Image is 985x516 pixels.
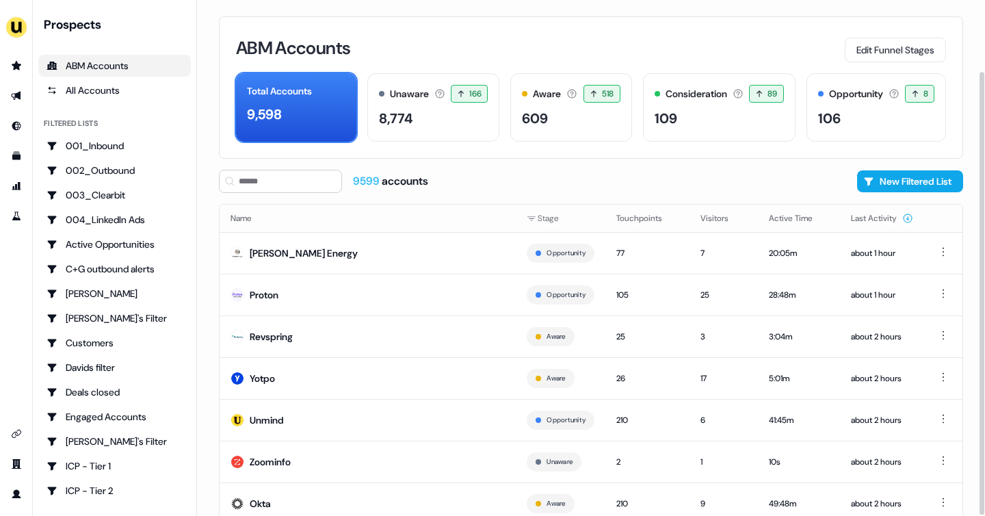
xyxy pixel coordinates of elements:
div: Davids filter [47,361,183,374]
div: Active Opportunities [47,237,183,251]
div: 3:04m [769,330,829,344]
span: 8 [923,87,928,101]
a: Go to ICP - Tier 2 [38,480,191,502]
a: Go to Charlotte's Filter [38,307,191,329]
div: Unaware [390,87,429,101]
div: [PERSON_NAME] Energy [250,246,358,260]
button: Opportunity [547,289,586,301]
div: Zoominfo [250,455,291,469]
div: 6 [700,413,747,427]
th: Name [220,205,516,232]
div: 9,598 [247,104,282,125]
div: 002_Outbound [47,164,183,177]
a: Go to 001_Inbound [38,135,191,157]
div: 5:01m [769,372,829,385]
div: about 2 hours [851,372,913,385]
div: Stage [527,211,594,225]
div: about 1 hour [851,246,913,260]
button: Opportunity [547,247,586,259]
div: 001_Inbound [47,139,183,153]
button: Aware [547,498,565,510]
div: [PERSON_NAME] [47,287,183,300]
a: Go to attribution [5,175,27,197]
button: Touchpoints [616,206,679,231]
a: Go to Deals closed [38,381,191,403]
a: Go to ICP - Tier 1 [38,455,191,477]
span: 518 [602,87,614,101]
button: Aware [547,331,565,343]
a: Go to prospects [5,55,27,77]
a: Go to Inbound [5,115,27,137]
div: 25 [616,330,679,344]
button: Active Time [769,206,829,231]
a: All accounts [38,79,191,101]
div: 77 [616,246,679,260]
h3: ABM Accounts [236,39,350,57]
div: Unmind [250,413,284,427]
a: Go to 004_LinkedIn Ads [38,209,191,231]
a: Go to Davids filter [38,357,191,378]
button: Edit Funnel Stages [845,38,946,62]
div: about 2 hours [851,497,913,511]
div: 609 [522,108,548,129]
div: [PERSON_NAME]'s Filter [47,311,183,325]
div: 210 [616,497,679,511]
button: Unaware [547,456,573,468]
div: C+G outbound alerts [47,262,183,276]
button: Visitors [700,206,745,231]
button: Opportunity [547,414,586,426]
div: 8,774 [379,108,413,129]
a: Go to 002_Outbound [38,159,191,181]
div: 3 [700,330,747,344]
div: 10s [769,455,829,469]
div: 17 [700,372,747,385]
div: about 2 hours [851,413,913,427]
div: Consideration [666,87,727,101]
span: 89 [767,87,778,101]
div: Okta [250,497,271,511]
div: 003_Clearbit [47,188,183,202]
a: Go to Customers [38,332,191,354]
a: Go to C+G outbound alerts [38,258,191,280]
div: 28:48m [769,288,829,302]
a: Go to experiments [5,205,27,227]
div: 004_LinkedIn Ads [47,213,183,227]
a: Go to templates [5,145,27,167]
a: Go to integrations [5,423,27,445]
a: Go to 003_Clearbit [38,184,191,206]
div: Deals closed [47,385,183,399]
div: Opportunity [829,87,883,101]
a: Go to Geneviève's Filter [38,430,191,452]
div: 105 [616,288,679,302]
button: New Filtered List [857,170,963,192]
a: Go to outbound experience [5,85,27,107]
span: 166 [469,87,482,101]
a: Go to profile [5,483,27,505]
a: ABM Accounts [38,55,191,77]
div: 25 [700,288,747,302]
a: Go to Charlotte Stone [38,283,191,305]
div: about 1 hour [851,288,913,302]
div: Proton [250,288,278,302]
div: 26 [616,372,679,385]
div: ICP - Tier 1 [47,459,183,473]
a: Go to Active Opportunities [38,233,191,255]
div: Aware [533,87,561,101]
div: about 2 hours [851,455,913,469]
div: 106 [818,108,841,129]
div: accounts [353,174,428,189]
div: All Accounts [47,83,183,97]
div: 1 [700,455,747,469]
div: 20:05m [769,246,829,260]
div: 49:48m [769,497,829,511]
div: 41:45m [769,413,829,427]
div: 109 [655,108,677,129]
button: Aware [547,372,565,385]
div: [PERSON_NAME]'s Filter [47,435,183,448]
div: 2 [616,455,679,469]
div: 7 [700,246,747,260]
div: Yotpo [250,372,275,385]
div: about 2 hours [851,330,913,344]
div: 9 [700,497,747,511]
span: 9599 [353,174,382,188]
